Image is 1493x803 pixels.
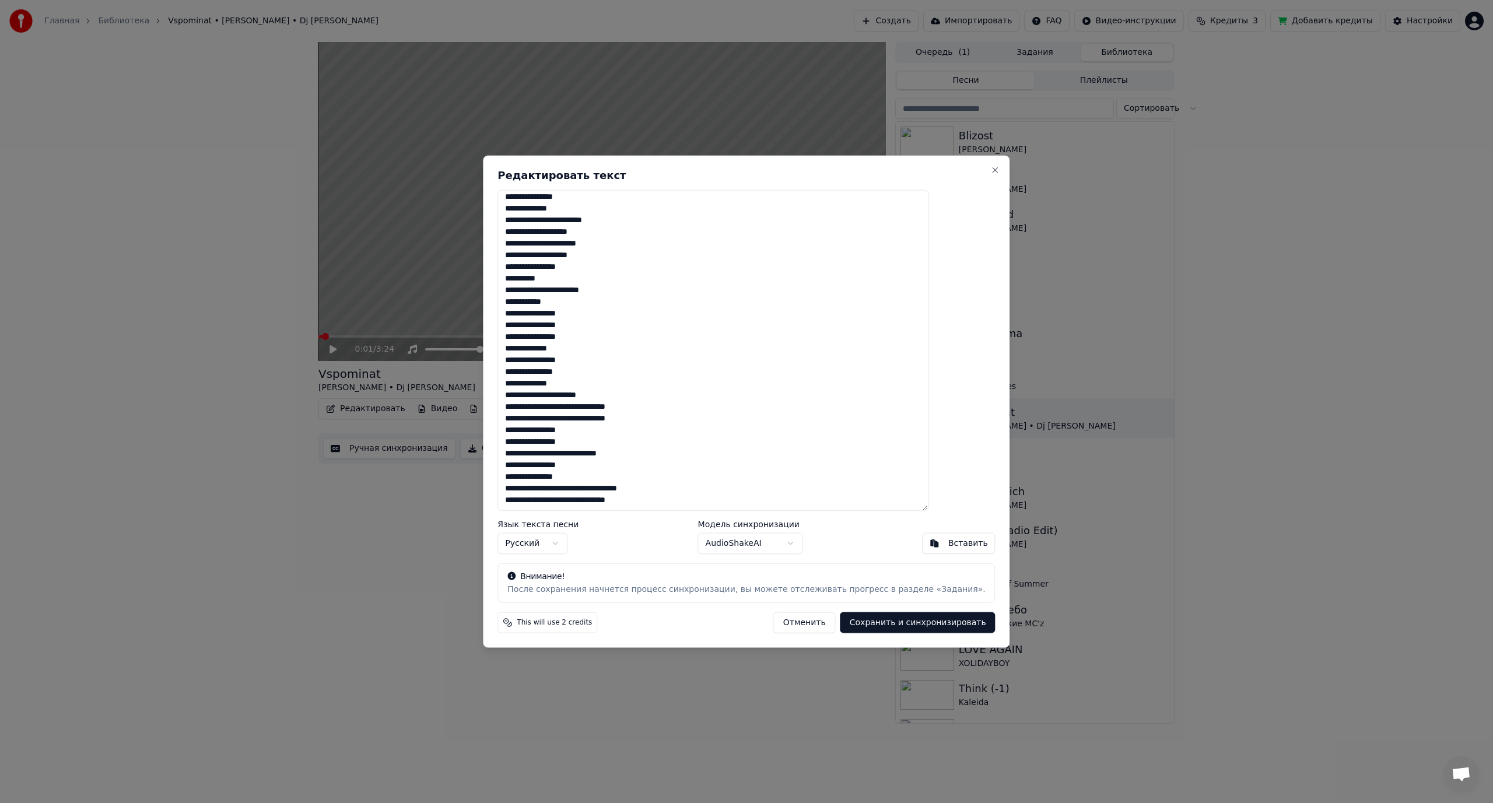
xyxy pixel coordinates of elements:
div: После сохранения начнется процесс синхронизации, вы можете отслеживать прогресс в разделе «Задания». [507,584,985,595]
button: Вставить [922,533,996,554]
button: Отменить [773,612,836,633]
button: Сохранить и синхронизировать [840,612,996,633]
div: Внимание! [507,571,985,583]
label: Язык текста песни [497,520,579,528]
div: Вставить [948,538,988,549]
span: This will use 2 credits [517,618,592,627]
label: Модель синхронизации [698,520,803,528]
h2: Редактировать текст [497,170,995,180]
